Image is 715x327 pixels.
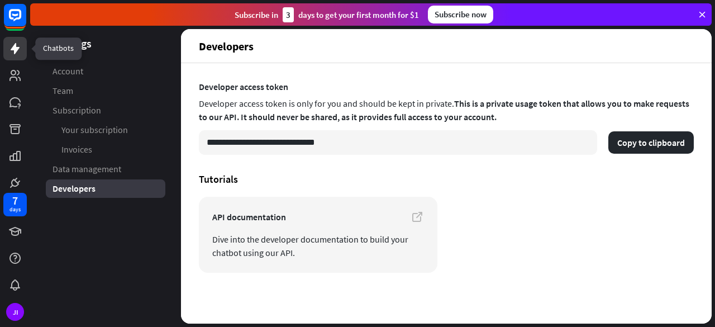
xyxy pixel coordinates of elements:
a: Your subscription [46,121,165,139]
button: Open LiveChat chat widget [9,4,42,38]
span: Subscription [53,105,101,116]
a: Team [46,82,165,100]
div: JI [6,303,24,321]
div: Developer access token is only for you and should be kept in private. [199,94,694,128]
span: Developers [53,183,96,195]
span: Your subscription [61,124,128,136]
a: Account [46,62,165,80]
span: Team [53,85,73,97]
label: Developer access token [199,81,694,92]
div: Subscribe in days to get your first month for $1 [235,7,419,22]
span: Invoices [61,144,92,155]
div: 7 [12,196,18,206]
h4: Tutorials [199,173,694,186]
button: Copy to clipboard [608,131,694,154]
div: days [9,206,21,214]
a: Data management [46,160,165,178]
div: Subscribe now [428,6,493,23]
span: This is a private usage token that allows you to make requests to our API. It should never be sha... [199,98,689,122]
a: API documentation Dive into the developer documentation to build your chatbot using our API. [199,197,437,273]
span: API documentation [212,210,424,224]
span: Data management [53,163,121,175]
span: Account [53,65,83,77]
header: Settings [30,36,181,51]
header: Developers [181,29,712,63]
span: Dive into the developer documentation to build your chatbot using our API. [212,233,424,259]
a: Invoices [46,140,165,159]
div: 3 [283,7,294,22]
a: 7 days [3,193,27,216]
a: Subscription [46,101,165,120]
